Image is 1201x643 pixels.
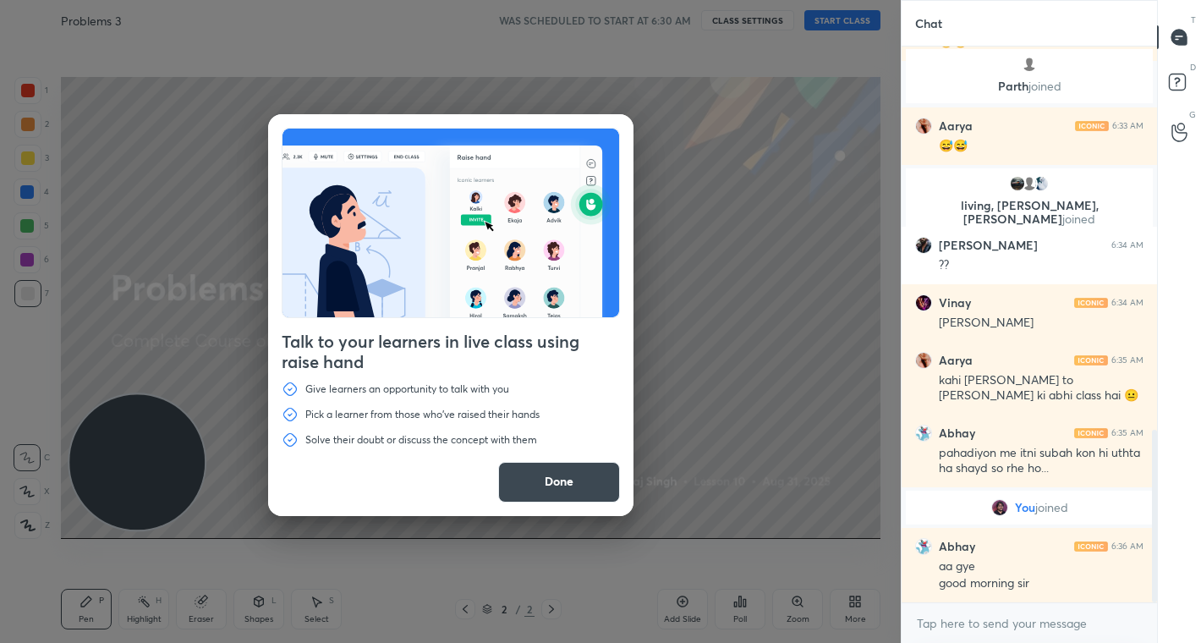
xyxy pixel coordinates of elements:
[1021,56,1038,73] img: default.png
[939,257,1143,274] div: ??
[1190,61,1196,74] p: D
[939,315,1143,332] div: [PERSON_NAME]
[1074,298,1108,308] img: iconic-light.a09c19a4.png
[939,575,1143,592] div: good morning sir
[1021,175,1038,192] img: default.png
[915,237,932,254] img: 963c4dcf9310491aa2b157ae34d0745d.jpg
[1111,298,1143,308] div: 6:34 AM
[939,295,971,311] h6: Vinay
[1074,428,1108,438] img: iconic-light.a09c19a4.png
[915,294,932,311] img: 8903b1ded2d244f1b96420869c494a25.jpg
[282,332,620,372] h4: Talk to your learners in live class using raise hand
[1075,121,1109,131] img: iconic-light.a09c19a4.png
[1111,428,1143,438] div: 6:35 AM
[305,433,537,447] p: Solve their doubt or discuss the concept with them
[915,538,932,555] img: 175b51d4f7ae4d6ba267373a32b4325b.jpg
[1033,175,1050,192] img: 2bd22be739d54cf2b9f6131592e613cb.jpg
[1015,501,1035,514] span: You
[1111,541,1143,552] div: 6:36 AM
[1112,121,1143,131] div: 6:33 AM
[939,558,1143,575] div: aa gye
[305,382,509,396] p: Give learners an opportunity to talk with you
[902,47,1157,602] div: grid
[939,138,1143,155] div: 😅😅
[939,539,975,554] h6: Abhay
[902,1,956,46] p: Chat
[1062,211,1095,227] span: joined
[915,352,932,369] img: a45d95ad52dc404d955009b2cc5c5ebf.jpg
[1028,78,1061,94] span: joined
[939,118,973,134] h6: Aarya
[916,80,1143,93] p: Parth
[939,445,1143,477] div: pahadiyon me itni subah kon hi uthta ha shayd so rhe ho...
[916,199,1143,226] p: living, [PERSON_NAME], [PERSON_NAME]
[1111,240,1143,250] div: 6:34 AM
[282,129,619,317] img: preRahAdop.42c3ea74.svg
[1111,355,1143,365] div: 6:35 AM
[498,462,620,503] button: Done
[915,118,932,135] img: a45d95ad52dc404d955009b2cc5c5ebf.jpg
[939,426,975,441] h6: Abhay
[1074,541,1108,552] img: iconic-light.a09c19a4.png
[939,372,1143,404] div: kahi [PERSON_NAME] to [PERSON_NAME] ki abhi class hai 😐
[1191,14,1196,26] p: T
[305,408,540,421] p: Pick a learner from those who've raised their hands
[991,499,1008,516] img: dad207272b49412e93189b41c1133cff.jpg
[1189,108,1196,121] p: G
[1009,175,1026,192] img: 8c58041b80534c60b2a38a97962dc409.jpg
[939,238,1038,253] h6: [PERSON_NAME]
[915,425,932,442] img: 175b51d4f7ae4d6ba267373a32b4325b.jpg
[939,353,973,368] h6: Aarya
[1035,501,1068,514] span: joined
[1074,355,1108,365] img: iconic-light.a09c19a4.png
